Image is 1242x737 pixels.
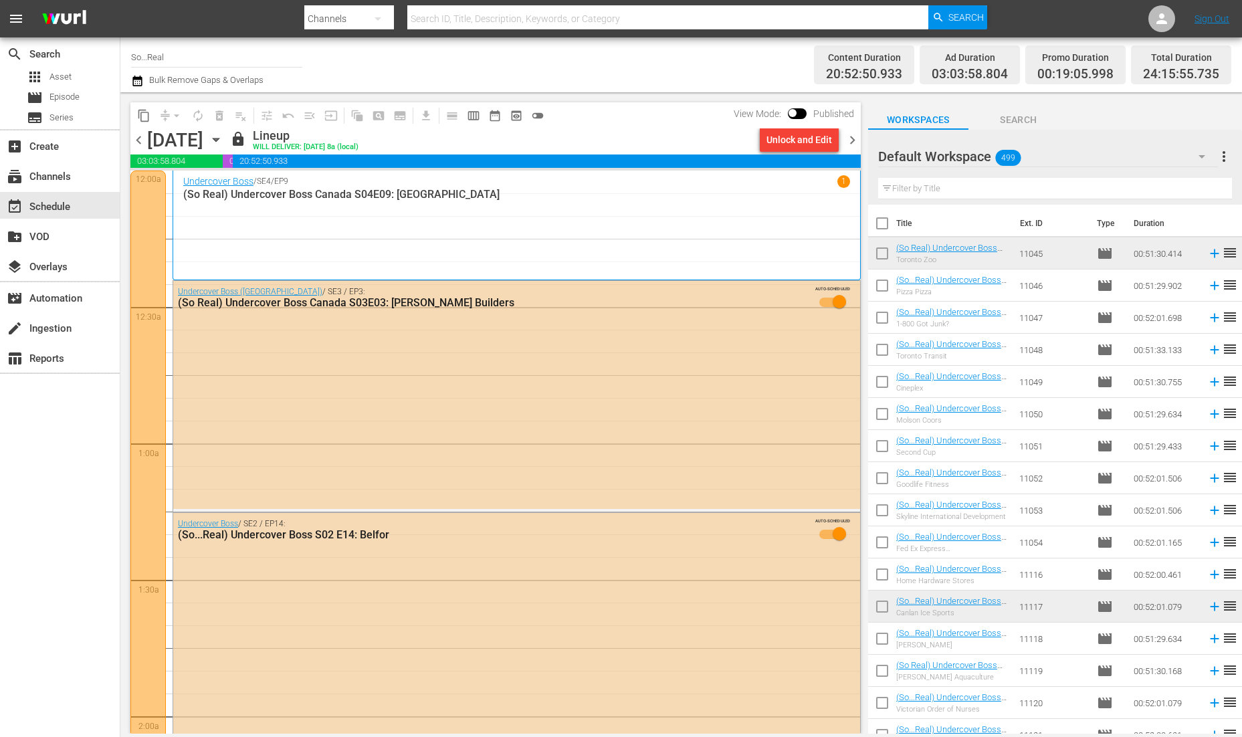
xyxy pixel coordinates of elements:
[1014,430,1092,462] td: 11051
[389,105,411,126] span: Create Series Block
[1089,205,1126,242] th: Type
[1128,462,1202,494] td: 00:52:01.506
[826,48,902,67] div: Content Duration
[147,75,264,85] span: Bulk Remove Gaps & Overlaps
[8,11,24,27] span: menu
[484,105,506,126] span: Month Calendar View
[230,105,251,126] span: Clear Lineup
[133,105,154,126] span: Copy Lineup
[253,143,358,152] div: WILL DELIVER: [DATE] 8a (local)
[1128,655,1202,687] td: 00:51:30.168
[1014,526,1092,558] td: 11054
[209,105,230,126] span: Select an event to delete
[1207,535,1222,550] svg: Add to Schedule
[1195,13,1229,24] a: Sign Out
[1128,494,1202,526] td: 00:52:01.506
[27,69,43,85] span: Asset
[1128,398,1202,430] td: 00:51:29.634
[1014,558,1092,591] td: 11116
[896,320,1009,328] div: 1-800 Got Junk?
[896,596,1007,626] a: (So...Real) Undercover Boss Canada S02 E02: Canlan Ice Sports
[1097,406,1113,422] span: Episode
[1037,48,1114,67] div: Promo Duration
[1097,245,1113,261] span: Episode
[251,102,278,128] span: Customize Events
[1222,566,1238,582] span: reorder
[815,518,850,524] span: AUTO-SCHEDULED
[896,705,1009,714] div: Victorian Order of Nurses
[1207,246,1222,261] svg: Add to Schedule
[137,109,150,122] span: content_copy
[187,105,209,126] span: Loop Content
[1143,67,1219,82] span: 24:15:55.735
[1014,398,1092,430] td: 11050
[278,105,299,126] span: Revert to Primary Episode
[896,255,1009,264] div: Toronto Zoo
[896,416,1009,425] div: Molson Coors
[253,177,257,186] p: /
[1014,494,1092,526] td: 11053
[896,275,1007,295] a: (So...Real) Undercover Boss Canada S01 E02: Pizza Pizza
[896,500,1007,530] a: (So...Real) Undercover Boss Canada S01 E09: Skyline International Development
[896,564,1007,594] a: (So...Real) Undercover Boss Canada S02 E01: Home Hardware Stores
[1014,366,1092,398] td: 11049
[1097,470,1113,486] span: Episode
[506,105,527,126] span: View Backup
[928,5,987,29] button: Search
[1014,334,1092,366] td: 11048
[896,544,1009,553] div: Fed Ex Express [GEOGRAPHIC_DATA]
[727,108,788,119] span: View Mode:
[49,90,80,104] span: Episode
[1222,373,1238,389] span: reorder
[1037,67,1114,82] span: 00:19:05.998
[1207,631,1222,646] svg: Add to Schedule
[1128,687,1202,719] td: 00:52:01.079
[320,105,342,126] span: Update Metadata from Key Asset
[896,352,1009,360] div: Toronto Transit
[844,132,861,148] span: chevron_right
[1128,302,1202,334] td: 00:52:01.698
[1207,278,1222,293] svg: Add to Schedule
[467,109,480,122] span: calendar_view_week_outlined
[815,286,850,292] span: AUTO-SCHEDULED
[1222,630,1238,646] span: reorder
[896,480,1009,489] div: Goodlife Fitness
[178,296,783,309] div: (So Real) Undercover Boss Canada S03E03: [PERSON_NAME] Builders
[233,154,861,168] span: 20:52:50.933
[1097,438,1113,454] span: Episode
[253,128,358,143] div: Lineup
[995,144,1021,172] span: 499
[1097,342,1113,358] span: Episode
[1014,302,1092,334] td: 11047
[1097,534,1113,550] span: Episode
[788,108,797,118] span: Toggle to switch from Published to Draft view.
[968,112,1069,128] span: Search
[510,109,523,122] span: preview_outlined
[1014,687,1092,719] td: 11120
[1014,591,1092,623] td: 11117
[1014,237,1092,270] td: 11045
[178,519,783,541] div: / SE2 / EP14:
[7,46,23,62] span: Search
[1207,503,1222,518] svg: Add to Schedule
[1222,534,1238,550] span: reorder
[1207,407,1222,421] svg: Add to Schedule
[760,128,839,152] button: Unlock and Edit
[1097,310,1113,326] span: Episode
[154,105,187,126] span: Remove Gaps & Overlaps
[299,105,320,126] span: Fill episodes with ad slates
[130,154,223,168] span: 03:03:58.804
[841,177,846,186] p: 1
[896,448,1009,457] div: Second Cup
[1222,341,1238,357] span: reorder
[27,90,43,106] span: Episode
[1014,655,1092,687] td: 11119
[1216,140,1232,173] button: more_vert
[1128,237,1202,270] td: 00:51:30.414
[1128,430,1202,462] td: 00:51:29.433
[896,288,1009,296] div: Pizza Pizza
[7,199,23,215] span: Schedule
[1097,566,1113,583] span: Episode
[896,339,1007,369] a: (So...Real) Undercover Boss Canada S01 E04: Toronto Transit
[178,528,783,541] div: (So...Real) Undercover Boss S02 E14: Belfor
